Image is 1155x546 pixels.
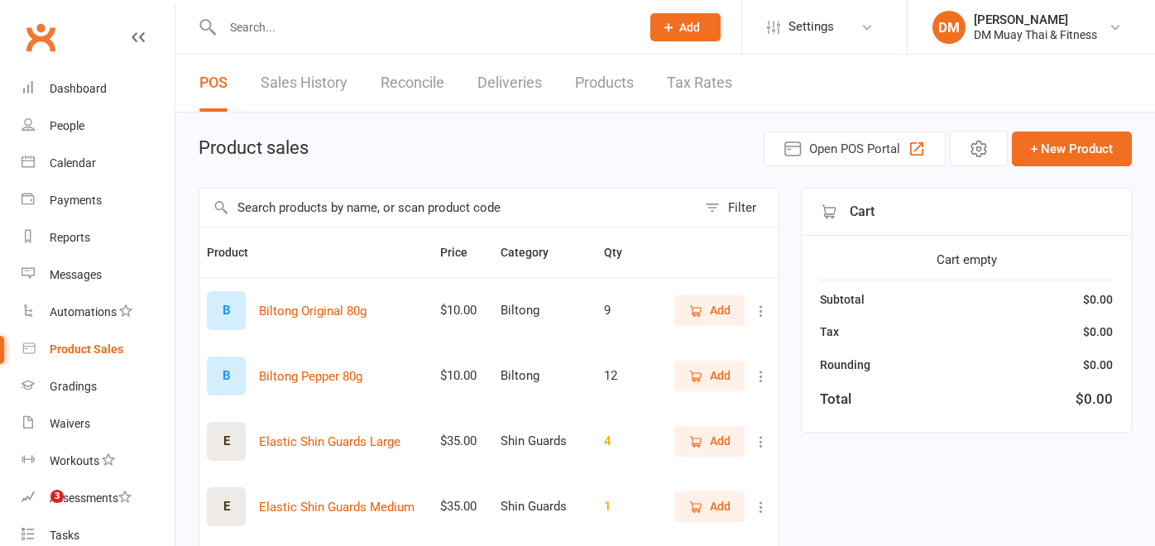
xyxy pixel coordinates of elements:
[809,139,900,159] span: Open POS Portal
[22,108,175,145] a: People
[604,304,657,318] div: 9
[259,301,367,321] button: Biltong Original 80g
[604,500,657,514] div: 1
[501,434,589,448] div: Shin Guards
[1076,388,1113,410] div: $0.00
[50,454,99,467] div: Workouts
[50,417,90,430] div: Waivers
[50,491,132,505] div: Assessments
[820,290,865,309] div: Subtotal
[1083,323,1113,341] div: $0.00
[50,342,123,356] div: Product Sales
[820,388,851,410] div: Total
[820,250,1113,270] div: Cart empty
[259,432,400,452] button: Elastic Shin Guards Large
[22,480,175,517] a: Assessments
[50,82,107,95] div: Dashboard
[199,189,697,227] input: Search products by name, or scan product code
[974,12,1097,27] div: [PERSON_NAME]
[501,500,589,514] div: Shin Guards
[207,357,246,395] div: Set product image
[710,497,731,515] span: Add
[440,500,486,514] div: $35.00
[1083,290,1113,309] div: $0.00
[207,246,266,259] span: Product
[50,194,102,207] div: Payments
[22,219,175,256] a: Reports
[440,242,486,262] button: Price
[1012,132,1132,166] button: + New Product
[20,17,61,58] a: Clubworx
[604,434,657,448] div: 4
[1083,356,1113,374] div: $0.00
[604,246,640,259] span: Qty
[477,55,542,112] a: Deliveries
[440,304,486,318] div: $10.00
[710,432,731,450] span: Add
[932,11,966,44] div: DM
[501,304,589,318] div: Biltong
[674,426,745,456] button: Add
[802,189,1131,236] div: Cart
[50,490,64,503] span: 3
[199,55,228,112] a: POS
[710,366,731,385] span: Add
[50,305,117,318] div: Automations
[22,331,175,368] a: Product Sales
[501,246,567,259] span: Category
[820,356,870,374] div: Rounding
[22,145,175,182] a: Calendar
[679,21,700,34] span: Add
[440,246,486,259] span: Price
[17,490,56,529] iframe: Intercom live chat
[650,13,721,41] button: Add
[575,55,634,112] a: Products
[710,301,731,319] span: Add
[604,369,657,383] div: 12
[788,8,834,45] span: Settings
[22,70,175,108] a: Dashboard
[974,27,1097,42] div: DM Muay Thai & Fitness
[50,231,90,244] div: Reports
[501,242,567,262] button: Category
[259,497,415,517] button: Elastic Shin Guards Medium
[22,182,175,219] a: Payments
[50,380,97,393] div: Gradings
[674,491,745,521] button: Add
[674,295,745,325] button: Add
[50,268,102,281] div: Messages
[728,198,756,218] div: Filter
[22,368,175,405] a: Gradings
[207,291,246,330] div: Set product image
[674,361,745,390] button: Add
[207,487,246,526] div: Set product image
[667,55,732,112] a: Tax Rates
[207,422,246,461] div: Set product image
[50,119,84,132] div: People
[697,189,779,227] button: Filter
[259,366,362,386] button: Biltong Pepper 80g
[440,434,486,448] div: $35.00
[501,369,589,383] div: Biltong
[381,55,444,112] a: Reconcile
[764,132,946,166] button: Open POS Portal
[50,529,79,542] div: Tasks
[440,369,486,383] div: $10.00
[50,156,96,170] div: Calendar
[22,443,175,480] a: Workouts
[22,294,175,331] a: Automations
[218,16,629,39] input: Search...
[820,323,839,341] div: Tax
[199,138,309,158] h1: Product sales
[207,242,266,262] button: Product
[22,405,175,443] a: Waivers
[261,55,347,112] a: Sales History
[604,242,640,262] button: Qty
[22,256,175,294] a: Messages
